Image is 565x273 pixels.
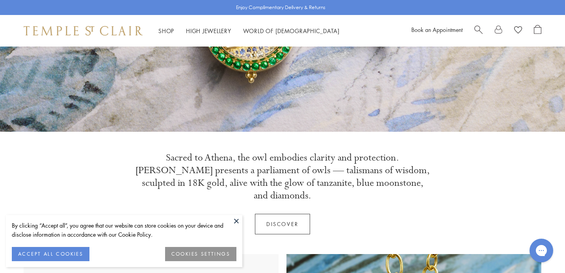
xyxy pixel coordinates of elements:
button: COOKIES SETTINGS [165,247,236,261]
a: High JewelleryHigh Jewellery [186,27,231,35]
a: Book an Appointment [411,26,463,34]
nav: Main navigation [158,26,340,36]
a: World of [DEMOGRAPHIC_DATA]World of [DEMOGRAPHIC_DATA] [243,27,340,35]
div: By clicking “Accept all”, you agree that our website can store cookies on your device and disclos... [12,221,236,239]
p: Sacred to Athena, the owl embodies clarity and protection. [PERSON_NAME] presents a parliament of... [135,151,430,202]
a: Discover [255,214,310,234]
button: ACCEPT ALL COOKIES [12,247,89,261]
p: Enjoy Complimentary Delivery & Returns [236,4,325,11]
a: Search [474,25,483,37]
a: ShopShop [158,27,174,35]
a: Open Shopping Bag [534,25,541,37]
a: View Wishlist [514,25,522,37]
img: Temple St. Clair [24,26,143,36]
iframe: Gorgias live chat messenger [526,236,557,265]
